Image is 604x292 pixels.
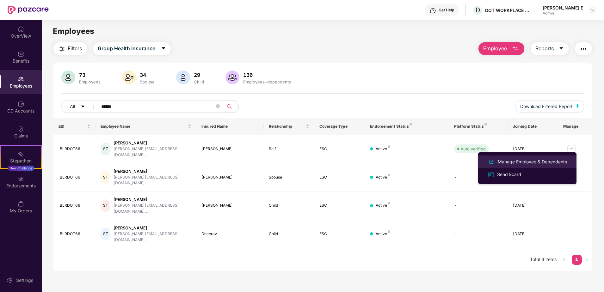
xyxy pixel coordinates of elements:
div: Active [376,174,390,180]
span: caret-down [559,46,564,52]
div: Self [269,146,309,152]
img: svg+xml;base64,PHN2ZyB4bWxucz0iaHR0cDovL3d3dy53My5vcmcvMjAwMC9zdmciIHdpZHRoPSI4IiBoZWlnaHQ9IjgiIH... [410,123,412,125]
td: - [449,192,508,220]
img: svg+xml;base64,PHN2ZyB4bWxucz0iaHR0cDovL3d3dy53My5vcmcvMjAwMC9zdmciIHhtbG5zOnhsaW5rPSJodHRwOi8vd3... [488,158,495,166]
div: 29 [193,72,205,78]
div: BLRDOT66 [60,146,90,152]
span: Employee Name [101,124,187,129]
div: New Challenge [8,166,34,171]
img: svg+xml;base64,PHN2ZyB4bWxucz0iaHR0cDovL3d3dy53My5vcmcvMjAwMC9zdmciIHdpZHRoPSI4IiBoZWlnaHQ9IjgiIH... [388,230,390,233]
div: [PERSON_NAME][EMAIL_ADDRESS][DOMAIN_NAME]... [114,203,191,215]
div: [PERSON_NAME] [114,225,191,231]
span: Relationship [269,124,305,129]
div: Spouse [269,174,309,180]
div: Child [269,203,309,209]
button: Group Health Insurancecaret-down [93,42,171,55]
div: [PERSON_NAME][EMAIL_ADDRESS][DOMAIN_NAME]... [114,174,191,186]
img: svg+xml;base64,PHN2ZyBpZD0iRW1wbG95ZWVzIiB4bWxucz0iaHR0cDovL3d3dy53My5vcmcvMjAwMC9zdmciIHdpZHRoPS... [18,76,24,82]
img: svg+xml;base64,PHN2ZyB4bWxucz0iaHR0cDovL3d3dy53My5vcmcvMjAwMC9zdmciIHhtbG5zOnhsaW5rPSJodHRwOi8vd3... [225,70,239,84]
th: Manage [558,118,592,135]
li: Next Page [582,255,592,265]
img: svg+xml;base64,PHN2ZyB4bWxucz0iaHR0cDovL3d3dy53My5vcmcvMjAwMC9zdmciIHdpZHRoPSIyMSIgaGVpZ2h0PSIyMC... [18,151,24,157]
div: Get Help [439,8,454,13]
div: ESC [319,203,360,209]
span: close-circle [216,104,220,108]
div: [PERSON_NAME] [114,140,191,146]
div: Manage Employee & Dependents [496,158,568,165]
div: Send Ecard [496,171,522,178]
div: DOT WORKPLACE SOLUTIONS PRIVATE LIMITED [485,7,529,13]
img: manageButton [566,144,576,154]
button: right [582,255,592,265]
img: svg+xml;base64,PHN2ZyB4bWxucz0iaHR0cDovL3d3dy53My5vcmcvMjAwMC9zdmciIHdpZHRoPSI4IiBoZWlnaHQ9IjgiIH... [388,202,390,204]
img: svg+xml;base64,PHN2ZyB4bWxucz0iaHR0cDovL3d3dy53My5vcmcvMjAwMC9zdmciIHhtbG5zOnhsaW5rPSJodHRwOi8vd3... [512,45,520,53]
span: close-circle [216,104,220,110]
img: svg+xml;base64,PHN2ZyB4bWxucz0iaHR0cDovL3d3dy53My5vcmcvMjAwMC9zdmciIHdpZHRoPSI4IiBoZWlnaHQ9IjgiIH... [388,145,390,148]
img: svg+xml;base64,PHN2ZyBpZD0iU2V0dGluZy0yMHgyMCIgeG1sbnM9Imh0dHA6Ly93d3cudzMub3JnLzIwMDAvc3ZnIiB3aW... [7,277,13,283]
div: [PERSON_NAME] [114,197,191,203]
button: Employee [478,42,524,55]
img: svg+xml;base64,PHN2ZyBpZD0iQmVuZWZpdHMiIHhtbG5zPSJodHRwOi8vd3d3LnczLm9yZy8yMDAwL3N2ZyIgd2lkdGg9Ij... [18,51,24,57]
span: D [476,6,480,14]
span: left [562,258,566,261]
img: svg+xml;base64,PHN2ZyBpZD0iSGVscC0zMngzMiIgeG1sbnM9Imh0dHA6Ly93d3cudzMub3JnLzIwMDAvc3ZnIiB3aWR0aD... [430,8,436,14]
div: ST [101,171,110,184]
th: Coverage Type [314,118,365,135]
div: Employees+dependents [242,79,292,84]
div: [PERSON_NAME] [201,174,259,180]
button: Reportscaret-down [531,42,569,55]
div: 136 [242,72,292,78]
button: Allcaret-down [61,100,100,113]
div: [PERSON_NAME] [114,168,191,174]
span: caret-down [161,46,166,52]
img: svg+xml;base64,PHN2ZyB4bWxucz0iaHR0cDovL3d3dy53My5vcmcvMjAwMC9zdmciIHdpZHRoPSI4IiBoZWlnaHQ9IjgiIH... [388,174,390,176]
li: 1 [572,255,582,265]
div: Platform Status [454,124,503,129]
div: BLRDOT66 [60,231,90,237]
div: [PERSON_NAME][EMAIL_ADDRESS][DOMAIN_NAME]... [114,146,191,158]
div: ESC [319,231,360,237]
div: Spouse [139,79,156,84]
div: ESC [319,174,360,180]
img: svg+xml;base64,PHN2ZyBpZD0iQ0RfQWNjb3VudHMiIGRhdGEtbmFtZT0iQ0QgQWNjb3VudHMiIHhtbG5zPSJodHRwOi8vd3... [18,101,24,107]
th: Employee Name [96,118,196,135]
div: Settings [14,277,35,283]
div: [PERSON_NAME] [201,203,259,209]
div: Admin [543,11,583,16]
div: [DATE] [513,146,553,152]
img: svg+xml;base64,PHN2ZyB4bWxucz0iaHR0cDovL3d3dy53My5vcmcvMjAwMC9zdmciIHdpZHRoPSIxNiIgaGVpZ2h0PSIxNi... [488,171,495,178]
img: svg+xml;base64,PHN2ZyBpZD0iRW5kb3JzZW1lbnRzIiB4bWxucz0iaHR0cDovL3d3dy53My5vcmcvMjAwMC9zdmciIHdpZH... [18,176,24,182]
span: search [223,104,235,109]
img: svg+xml;base64,PHN2ZyB4bWxucz0iaHR0cDovL3d3dy53My5vcmcvMjAwMC9zdmciIHhtbG5zOnhsaW5rPSJodHRwOi8vd3... [176,70,190,84]
div: ST [101,228,110,240]
button: Download Filtered Report [515,100,584,113]
img: svg+xml;base64,PHN2ZyB4bWxucz0iaHR0cDovL3d3dy53My5vcmcvMjAwMC9zdmciIHhtbG5zOnhsaW5rPSJodHRwOi8vd3... [576,104,579,108]
div: [DATE] [513,231,553,237]
img: svg+xml;base64,PHN2ZyBpZD0iSG9tZSIgeG1sbnM9Imh0dHA6Ly93d3cudzMub3JnLzIwMDAvc3ZnIiB3aWR0aD0iMjAiIG... [18,26,24,32]
img: svg+xml;base64,PHN2ZyB4bWxucz0iaHR0cDovL3d3dy53My5vcmcvMjAwMC9zdmciIHdpZHRoPSI4IiBoZWlnaHQ9IjgiIH... [484,123,487,125]
div: [DATE] [513,203,553,209]
button: Filters [53,42,87,55]
a: 1 [572,255,582,264]
th: Relationship [264,118,314,135]
span: Employees [53,27,94,36]
div: ST [101,199,110,212]
span: Employee [483,45,507,52]
div: Dheerav [201,231,259,237]
button: search [223,100,239,113]
span: right [585,258,589,261]
div: Auto Verified [460,146,486,152]
div: Employees [78,79,102,84]
div: BLRDOT66 [60,174,90,180]
button: left [559,255,569,265]
img: svg+xml;base64,PHN2ZyB4bWxucz0iaHR0cDovL3d3dy53My5vcmcvMjAwMC9zdmciIHhtbG5zOnhsaW5rPSJodHRwOi8vd3... [122,70,136,84]
img: svg+xml;base64,PHN2ZyB4bWxucz0iaHR0cDovL3d3dy53My5vcmcvMjAwMC9zdmciIHdpZHRoPSIyNCIgaGVpZ2h0PSIyNC... [58,45,66,53]
span: caret-down [81,104,85,109]
th: EID [53,118,96,135]
div: [PERSON_NAME] E [543,5,583,11]
span: Download Filtered Report [520,103,573,110]
li: Total 4 items [530,255,557,265]
img: svg+xml;base64,PHN2ZyBpZD0iQ2xhaW0iIHhtbG5zPSJodHRwOi8vd3d3LnczLm9yZy8yMDAwL3N2ZyIgd2lkdGg9IjIwIi... [18,126,24,132]
img: svg+xml;base64,PHN2ZyBpZD0iRHJvcGRvd24tMzJ4MzIiIHhtbG5zPSJodHRwOi8vd3d3LnczLm9yZy8yMDAwL3N2ZyIgd2... [590,8,595,13]
span: Group Health Insurance [98,45,155,52]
